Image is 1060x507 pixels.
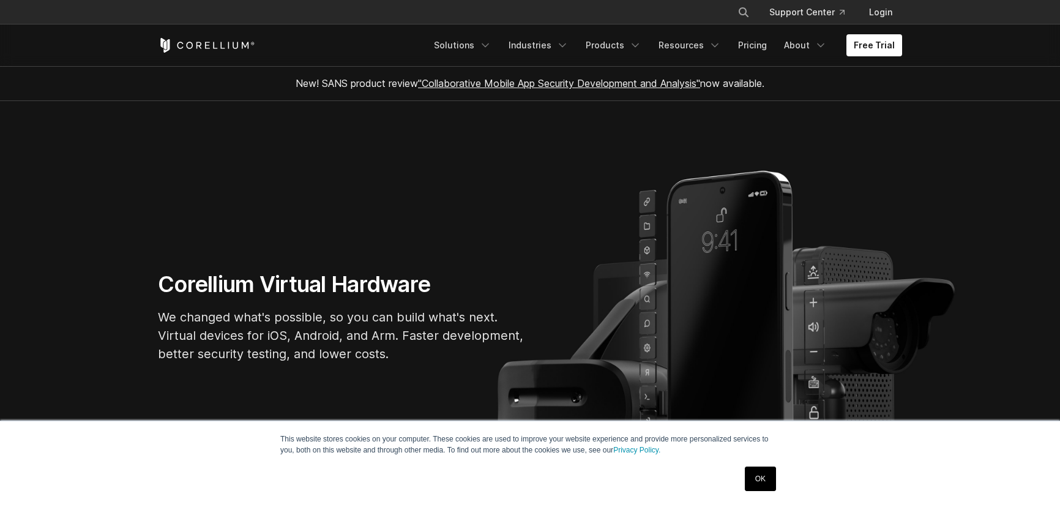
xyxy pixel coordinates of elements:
a: "Collaborative Mobile App Security Development and Analysis" [418,77,700,89]
a: Resources [651,34,728,56]
a: About [777,34,834,56]
a: Products [578,34,649,56]
a: Support Center [760,1,854,23]
div: Navigation Menu [723,1,902,23]
button: Search [733,1,755,23]
a: Industries [501,34,576,56]
div: Navigation Menu [427,34,902,56]
a: Solutions [427,34,499,56]
a: Pricing [731,34,774,56]
a: Login [859,1,902,23]
a: Corellium Home [158,38,255,53]
a: Privacy Policy. [613,446,660,454]
p: We changed what's possible, so you can build what's next. Virtual devices for iOS, Android, and A... [158,308,525,363]
p: This website stores cookies on your computer. These cookies are used to improve your website expe... [280,434,780,456]
h1: Corellium Virtual Hardware [158,271,525,298]
a: OK [745,467,776,491]
span: New! SANS product review now available. [296,77,764,89]
a: Free Trial [846,34,902,56]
